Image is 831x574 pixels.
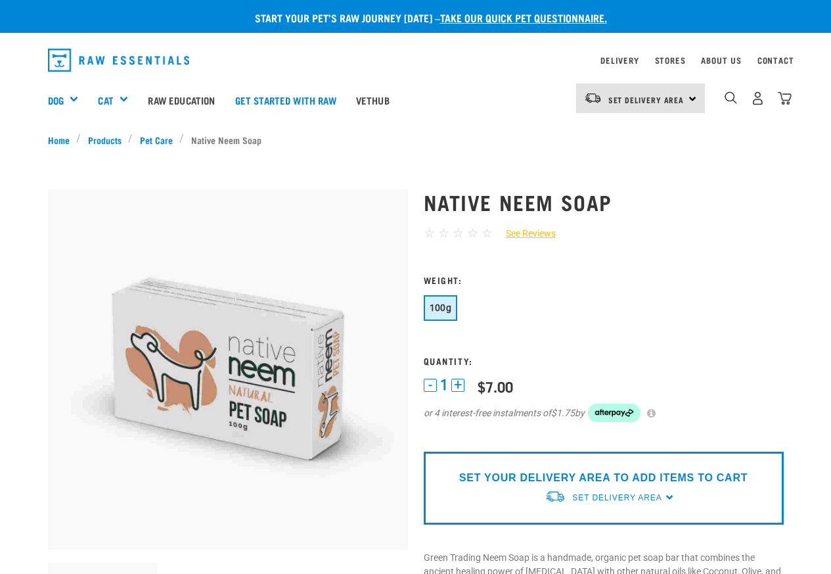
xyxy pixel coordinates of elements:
[701,58,741,62] a: About Us
[48,93,64,108] a: Dog
[133,133,179,147] a: Pet Care
[467,226,478,241] span: ☆
[424,275,784,285] h3: Weight:
[424,226,435,241] span: ☆
[493,227,556,241] a: See Reviews
[440,14,607,20] a: take our quick pet questionnaire.
[588,404,640,422] img: Afterpay
[48,189,408,550] img: Organic neem pet soap bar 100g green trading
[37,43,794,77] nav: dropdown navigation
[424,356,784,366] h3: Quantity:
[482,226,493,241] span: ☆
[440,378,448,392] span: 1
[551,406,575,420] span: $1.75
[453,226,464,241] span: ☆
[451,379,464,392] button: +
[424,379,437,392] button: -
[778,91,792,105] img: home-icon@2x.png
[424,190,784,214] h1: Native Neem Soap
[48,49,190,72] img: Raw Essentials Logo
[138,74,225,126] a: Raw Education
[346,74,399,126] a: Vethub
[655,58,686,62] a: Stores
[600,58,639,62] a: Delivery
[48,133,784,147] nav: breadcrumbs
[48,133,77,147] a: Home
[438,226,449,241] span: ☆
[572,493,662,502] span: Set Delivery Area
[98,93,113,108] a: Cat
[81,133,128,147] a: Products
[584,92,602,104] img: van-moving.png
[545,490,566,504] img: van-moving.png
[751,91,765,105] img: user.png
[430,302,452,313] span: 100g
[225,74,346,126] a: Get started with Raw
[459,470,748,486] p: SET YOUR DELIVERY AREA TO ADD ITEMS TO CART
[725,91,737,104] img: home-icon-1@2x.png
[424,295,458,321] button: 100g
[424,404,784,422] div: or 4 interest-free instalments of by
[757,58,794,62] a: Contact
[478,378,513,395] div: $7.00
[608,97,685,102] span: Set Delivery Area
